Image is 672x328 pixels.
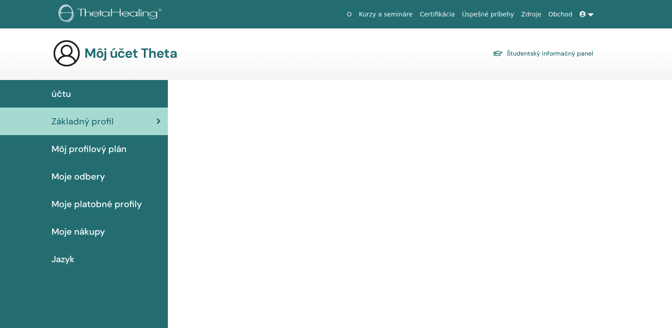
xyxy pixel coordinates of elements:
span: Môj profilový plán [52,142,127,156]
span: účtu [52,87,71,100]
a: O [343,6,355,23]
a: Certifikácia [416,6,458,23]
span: Moje odbery [52,170,105,183]
h3: Môj účet Theta [84,45,177,61]
span: Jazyk [52,252,75,266]
a: Študentský informačný panel [493,47,593,60]
img: graduation-cap.svg [493,50,503,57]
span: Moje nákupy [52,225,105,238]
img: generic-user-icon.jpg [52,39,81,68]
a: Kurzy a semináre [355,6,416,23]
a: Zdroje [518,6,545,23]
a: Úspešné príbehy [458,6,517,23]
span: Základný profil [52,115,114,128]
img: logo.png [59,4,165,24]
span: Moje platobné profily [52,197,142,211]
a: Obchod [545,6,576,23]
